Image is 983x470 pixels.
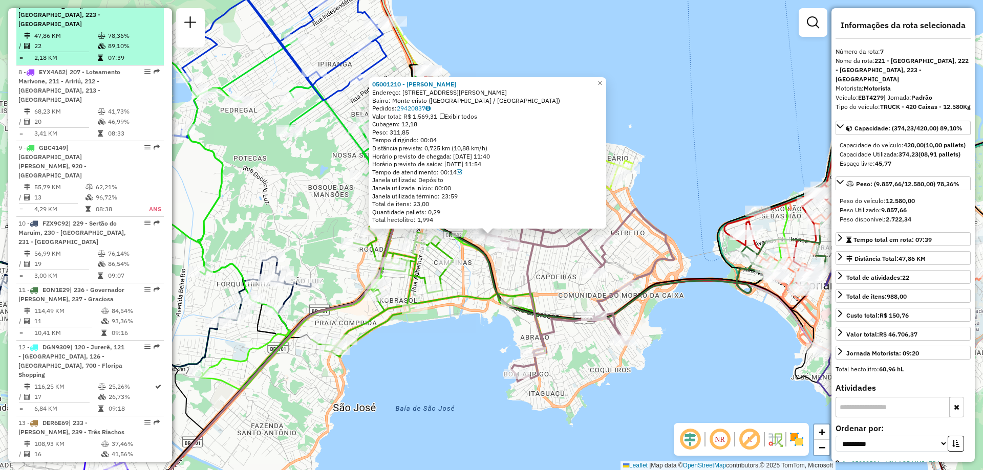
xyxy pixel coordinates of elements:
[372,104,603,113] div: Pedidos:
[836,270,971,284] a: Total de atividades:22
[95,182,137,192] td: 62,21%
[840,150,967,159] div: Capacidade Utilizada:
[24,119,30,125] i: Total de Atividades
[836,327,971,341] a: Valor total:R$ 46.706,37
[111,328,160,338] td: 09:16
[18,271,24,281] td: =
[846,311,909,320] div: Custo total:
[881,206,907,214] strong: 9.857,66
[24,33,30,39] i: Distância Total
[737,427,762,452] span: Exibir rótulo
[154,344,160,350] em: Rota exportada
[154,220,160,226] em: Rota exportada
[425,105,431,111] i: Observações
[886,197,915,205] strong: 12.580,00
[111,439,160,449] td: 37,46%
[836,232,971,246] a: Tempo total em rota: 07:39
[899,255,926,262] span: 47,86 KM
[836,422,971,434] label: Ordenar por:
[24,308,30,314] i: Distância Total
[864,84,891,92] strong: Motorista
[372,136,603,144] div: Tempo dirigindo: 00:04
[846,349,919,358] div: Jornada Motorista: 09:20
[18,144,87,179] span: 9 -
[42,219,69,227] span: FZX9C92
[597,79,602,87] span: ×
[34,128,97,139] td: 3,41 KM
[34,259,97,269] td: 19
[858,94,884,101] strong: EBT4279
[372,168,603,176] div: Tempo de atendimento: 00:14
[42,419,69,427] span: DER6E69
[144,144,151,150] em: Opções
[34,53,97,63] td: 2,18 KM
[840,197,915,205] span: Peso do veículo:
[24,394,30,400] i: Total de Atividades
[18,449,24,459] td: /
[144,69,151,75] em: Opções
[836,47,971,56] div: Número da rota:
[18,219,126,245] span: | 229 - Sertão do Maruim, 230 - [GEOGRAPHIC_DATA], 231 - [GEOGRAPHIC_DATA]
[683,462,726,469] a: OpenStreetMap
[18,128,24,139] td: =
[18,117,24,127] td: /
[42,286,70,294] span: EON1E29
[836,20,971,30] h4: Informações da rota selecionada
[154,69,160,75] em: Rota exportada
[372,80,456,88] strong: 05001210 - [PERSON_NAME]
[137,204,162,214] td: ANS
[111,306,160,316] td: 84,54%
[846,292,907,301] div: Total de itens:
[98,261,105,267] i: % de utilização da cubagem
[836,346,971,360] a: Jornada Motorista: 09:20
[880,311,909,319] strong: R$ 150,76
[18,316,24,326] td: /
[86,184,93,190] i: % de utilização do peso
[98,43,105,49] i: % de utilização da cubagem
[34,249,97,259] td: 56,99 KM
[372,200,603,208] div: Total de itens: 23,00
[814,424,829,440] a: Zoom in
[101,330,106,336] i: Tempo total em rota
[18,144,87,179] span: | [GEOGRAPHIC_DATA][PERSON_NAME], 920 - [GEOGRAPHIC_DATA]
[18,404,24,414] td: =
[836,308,971,322] a: Custo total:R$ 150,76
[24,251,30,257] i: Distância Total
[836,137,971,172] div: Capacidade: (374,23/420,00) 89,10%
[34,41,97,51] td: 22
[108,31,159,41] td: 78,36%
[101,441,109,447] i: % de utilização do peso
[101,451,109,457] i: % de utilização da cubagem
[788,431,805,447] img: Exibir/Ocultar setores
[18,219,126,245] span: 10 -
[904,141,924,149] strong: 420,00
[924,141,966,149] strong: (10,00 pallets)
[372,160,603,168] div: Horário previsto de saída: [DATE] 11:54
[108,271,159,281] td: 09:07
[144,344,151,350] em: Opções
[154,144,160,150] em: Rota exportada
[846,254,926,263] div: Distância Total:
[180,12,201,35] a: Nova sessão e pesquisa
[98,130,103,137] i: Tempo total em rota
[42,343,70,351] span: DGN9309
[803,12,823,33] a: Exibir filtros
[108,117,159,127] td: 46,99%
[708,427,732,452] span: Ocultar NR
[372,176,603,184] div: Janela utilizada: Depósito
[24,384,30,390] i: Distância Total
[397,104,431,112] a: 29420837
[884,94,932,101] span: | Jornada:
[879,365,904,373] strong: 60,96 hL
[154,286,160,293] em: Rota exportada
[856,180,959,188] span: Peso: (9.857,66/12.580,00) 78,36%
[836,383,971,393] h4: Atividades
[108,53,159,63] td: 07:39
[836,289,971,303] a: Total de itens:988,00
[886,215,911,223] strong: 2.722,34
[98,119,105,125] i: % de utilização da cubagem
[34,117,97,127] td: 20
[842,459,941,467] a: 1 - 05039506 - VILLAGE MMJ LTDA
[372,208,603,216] div: Quantidade pallets: 0,29
[880,48,884,55] strong: 7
